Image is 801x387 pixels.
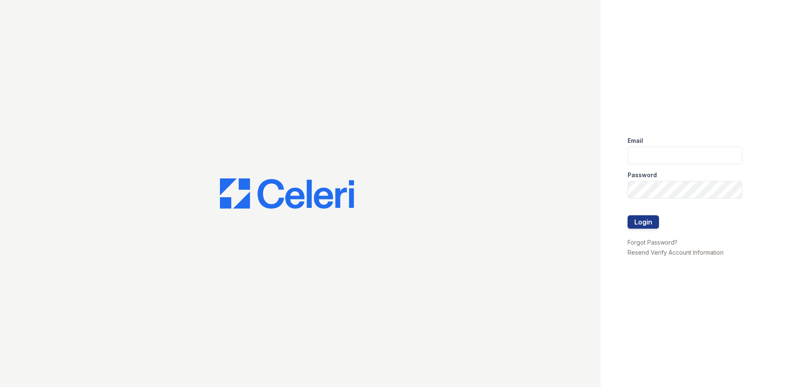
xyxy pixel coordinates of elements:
[628,239,677,246] a: Forgot Password?
[628,249,723,256] a: Resend Verify Account Information
[628,171,657,179] label: Password
[628,137,643,145] label: Email
[220,178,354,209] img: CE_Logo_Blue-a8612792a0a2168367f1c8372b55b34899dd931a85d93a1a3d3e32e68fde9ad4.png
[628,215,659,229] button: Login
